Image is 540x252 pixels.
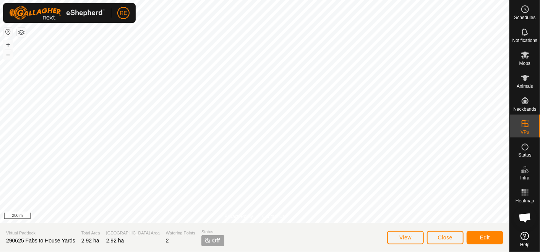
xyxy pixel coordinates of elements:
span: 2.92 ha [106,237,124,244]
span: Virtual Paddock [6,230,75,236]
span: VPs [521,130,529,134]
span: Help [520,242,530,247]
button: Reset Map [3,27,13,37]
span: View [399,234,412,241]
div: Open chat [514,206,537,229]
button: Edit [467,231,503,244]
span: Schedules [514,15,535,20]
span: Total Area [81,230,100,236]
span: 290625 Fabs to House Yards [6,237,75,244]
span: Close [438,234,452,241]
span: 2.92 ha [81,237,99,244]
button: View [387,231,424,244]
img: turn-off [204,237,211,244]
span: 2 [166,237,169,244]
span: RE [120,9,127,17]
span: Animals [517,84,533,89]
a: Privacy Policy [224,213,253,220]
span: Status [201,229,224,235]
span: Status [518,153,531,157]
span: Mobs [519,61,530,66]
span: Edit [480,234,490,241]
a: Contact Us [262,213,285,220]
span: Heatmap [516,199,534,203]
span: Infra [520,176,529,180]
button: + [3,40,13,49]
button: – [3,50,13,59]
span: Off [212,237,220,245]
span: [GEOGRAPHIC_DATA] Area [106,230,160,236]
span: Watering Points [166,230,195,236]
button: Close [427,231,464,244]
span: Notifications [512,38,537,43]
span: Neckbands [513,107,536,111]
button: Map Layers [17,28,26,37]
a: Help [510,229,540,250]
img: Gallagher Logo [9,6,105,20]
